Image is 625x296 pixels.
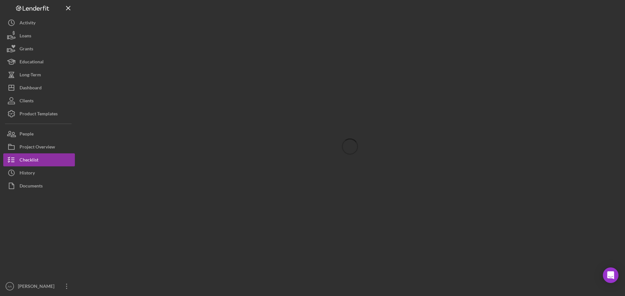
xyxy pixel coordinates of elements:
button: Grants [3,42,75,55]
button: History [3,166,75,179]
div: Activity [20,16,35,31]
div: Dashboard [20,81,42,96]
div: Grants [20,42,33,57]
button: Long-Term [3,68,75,81]
div: Long-Term [20,68,41,83]
button: Project Overview [3,140,75,153]
button: Activity [3,16,75,29]
div: Project Overview [20,140,55,155]
div: Educational [20,55,44,70]
div: People [20,127,34,142]
button: Dashboard [3,81,75,94]
div: Product Templates [20,107,58,122]
div: [PERSON_NAME] [16,280,59,294]
button: AA[PERSON_NAME] [3,280,75,293]
button: Product Templates [3,107,75,120]
button: Clients [3,94,75,107]
div: Checklist [20,153,38,168]
button: People [3,127,75,140]
button: Educational [3,55,75,68]
button: Checklist [3,153,75,166]
button: Documents [3,179,75,192]
div: Clients [20,94,34,109]
div: History [20,166,35,181]
text: AA [8,285,12,288]
div: Documents [20,179,43,194]
div: Loans [20,29,31,44]
div: Open Intercom Messenger [603,267,618,283]
button: Loans [3,29,75,42]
